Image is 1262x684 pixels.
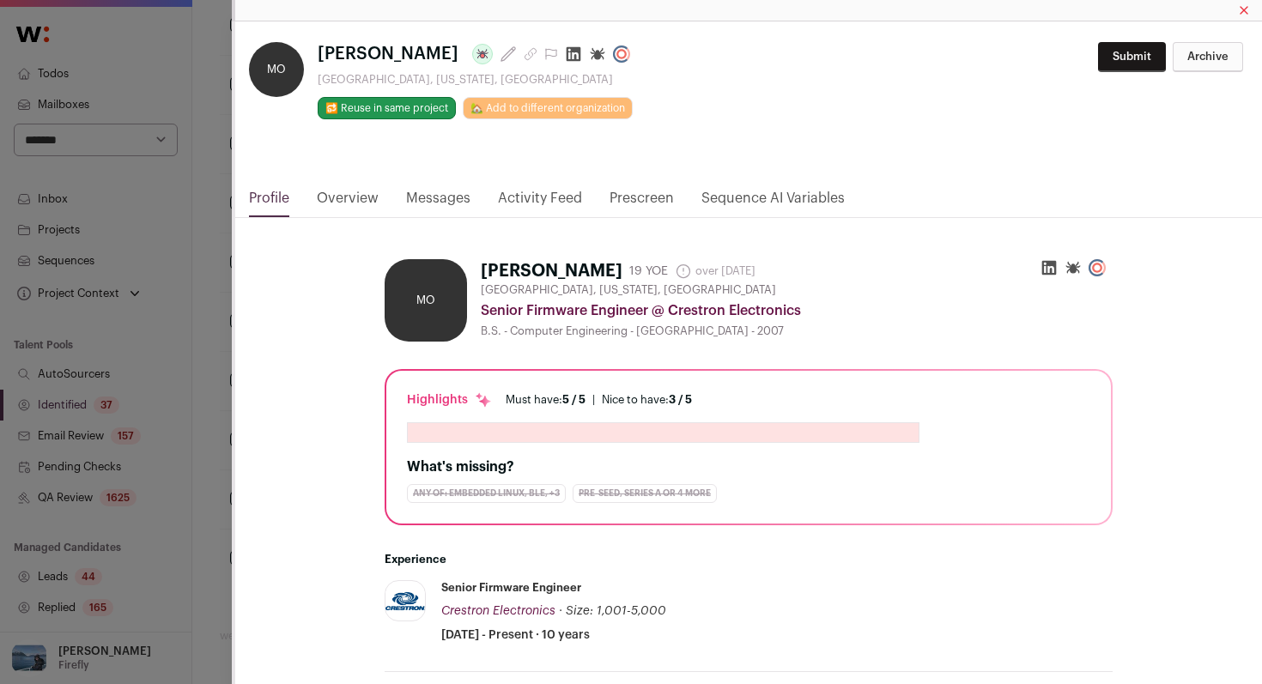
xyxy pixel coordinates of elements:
[629,263,668,280] div: 19 YOE
[602,393,692,407] div: Nice to have:
[610,188,674,217] a: Prescreen
[249,42,304,97] div: MO
[506,393,585,407] div: Must have:
[1173,42,1243,72] button: Archive
[463,97,633,119] a: 🏡 Add to different organization
[562,394,585,405] span: 5 / 5
[675,263,755,280] span: over [DATE]
[385,259,467,342] div: MO
[441,605,555,617] span: Crestron Electronics
[385,553,1113,566] h2: Experience
[441,580,581,596] div: Senior Firmware Engineer
[506,393,692,407] ul: |
[441,626,590,644] span: [DATE] - Present · 10 years
[406,188,470,217] a: Messages
[407,457,1090,477] h2: What's missing?
[481,259,622,283] h1: [PERSON_NAME]
[701,188,845,217] a: Sequence AI Variables
[1098,42,1166,72] button: Submit
[559,605,666,617] span: · Size: 1,001-5,000
[407,391,492,409] div: Highlights
[249,188,289,217] a: Profile
[318,97,456,119] button: 🔂 Reuse in same project
[481,324,1113,338] div: B.S. - Computer Engineering - [GEOGRAPHIC_DATA] - 2007
[318,42,458,66] span: [PERSON_NAME]
[481,283,776,297] span: [GEOGRAPHIC_DATA], [US_STATE], [GEOGRAPHIC_DATA]
[669,394,692,405] span: 3 / 5
[318,73,637,87] div: [GEOGRAPHIC_DATA], [US_STATE], [GEOGRAPHIC_DATA]
[317,188,379,217] a: Overview
[481,300,1113,321] div: Senior Firmware Engineer @ Crestron Electronics
[385,591,425,611] img: f1589a18f06710472d8d36cc72c5f9153eaba4a1bc42e8d06bb491c09fdc1397.jpg
[498,188,582,217] a: Activity Feed
[407,484,566,503] div: Any of: Embedded Linux, BLE, +3
[573,484,717,503] div: Pre-seed, Series A or 4 more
